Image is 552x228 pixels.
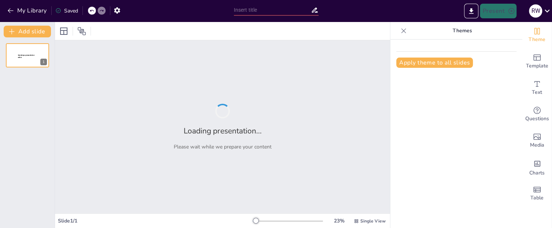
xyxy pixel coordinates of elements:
[409,22,515,40] p: Themes
[480,4,516,18] button: Present
[234,5,311,15] input: Insert title
[40,59,47,65] div: 1
[4,26,51,37] button: Add slide
[522,154,552,180] div: Add charts and graphs
[532,88,542,96] span: Text
[360,218,386,224] span: Single View
[522,22,552,48] div: Change the overall theme
[330,217,348,224] div: 23 %
[529,4,542,18] button: R W
[174,143,272,150] p: Please wait while we prepare your content
[77,27,86,36] span: Position
[525,115,549,123] span: Questions
[58,217,253,224] div: Slide 1 / 1
[6,43,49,67] div: 1
[58,25,70,37] div: Layout
[184,126,262,136] h2: Loading presentation...
[18,54,34,58] span: Sendsteps presentation editor
[5,5,50,16] button: My Library
[464,4,478,18] button: Export to PowerPoint
[529,36,545,44] span: Theme
[396,58,473,68] button: Apply theme to all slides
[530,194,544,202] span: Table
[522,48,552,75] div: Add ready made slides
[529,169,545,177] span: Charts
[522,75,552,101] div: Add text boxes
[522,101,552,128] div: Get real-time input from your audience
[526,62,548,70] span: Template
[522,180,552,207] div: Add a table
[55,7,78,14] div: Saved
[530,141,544,149] span: Media
[522,128,552,154] div: Add images, graphics, shapes or video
